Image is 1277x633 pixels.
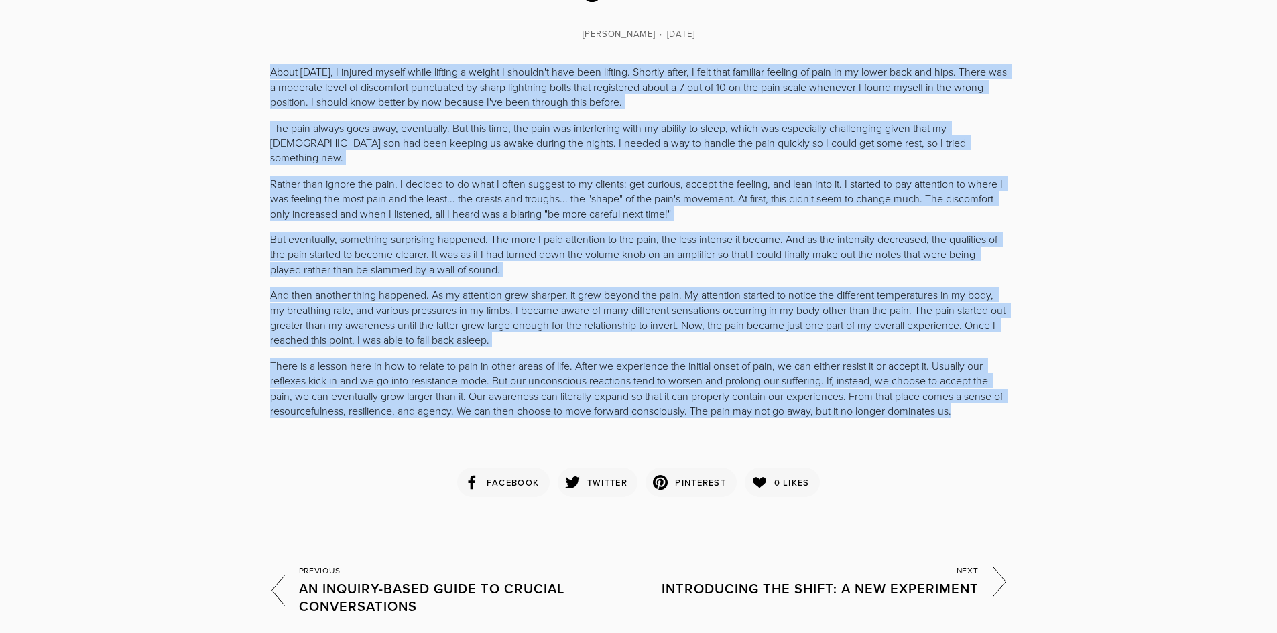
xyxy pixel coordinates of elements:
p: And then another thing happened. As my attention grew sharper, it grew beyond the pain. My attent... [270,287,1008,348]
p: Rather than ignore the pain, I decided to do what I often suggest to my clients: get curious, acc... [270,176,1008,221]
a: 0 Likes [745,468,820,497]
span: Pinterest [675,468,726,497]
p: The pain always goes away, eventually. But this time, the pain was interfering with my ability to... [270,121,1008,165]
a: Facebook [457,468,550,497]
time: [DATE] [656,26,694,41]
div: Next [639,564,979,577]
p: There is a lesson here in how to relate to pain in other areas of life. After we experience the i... [270,358,1008,419]
div: Previous [299,564,639,577]
a: Pinterest [646,468,736,497]
a: [PERSON_NAME] [583,26,656,41]
a: Next Introducing The Shift: a New Experiment [639,564,1008,600]
span: 0 Likes [774,468,810,497]
h4: Introducing The Shift: a New Experiment [639,577,979,600]
span: Twitter [587,468,627,497]
a: Twitter [558,468,638,497]
p: But eventually, something surprising happened. The more I paid attention to the pain, the less in... [270,232,1008,277]
a: Previous An Inquiry-Based Guide to Crucial Conversations [270,564,639,618]
p: About [DATE], I injured myself while lifting a weight I shouldn't have been lifting. Shortly afte... [270,64,1008,109]
span: Facebook [487,468,539,497]
h4: An Inquiry-Based Guide to Crucial Conversations [299,577,639,618]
